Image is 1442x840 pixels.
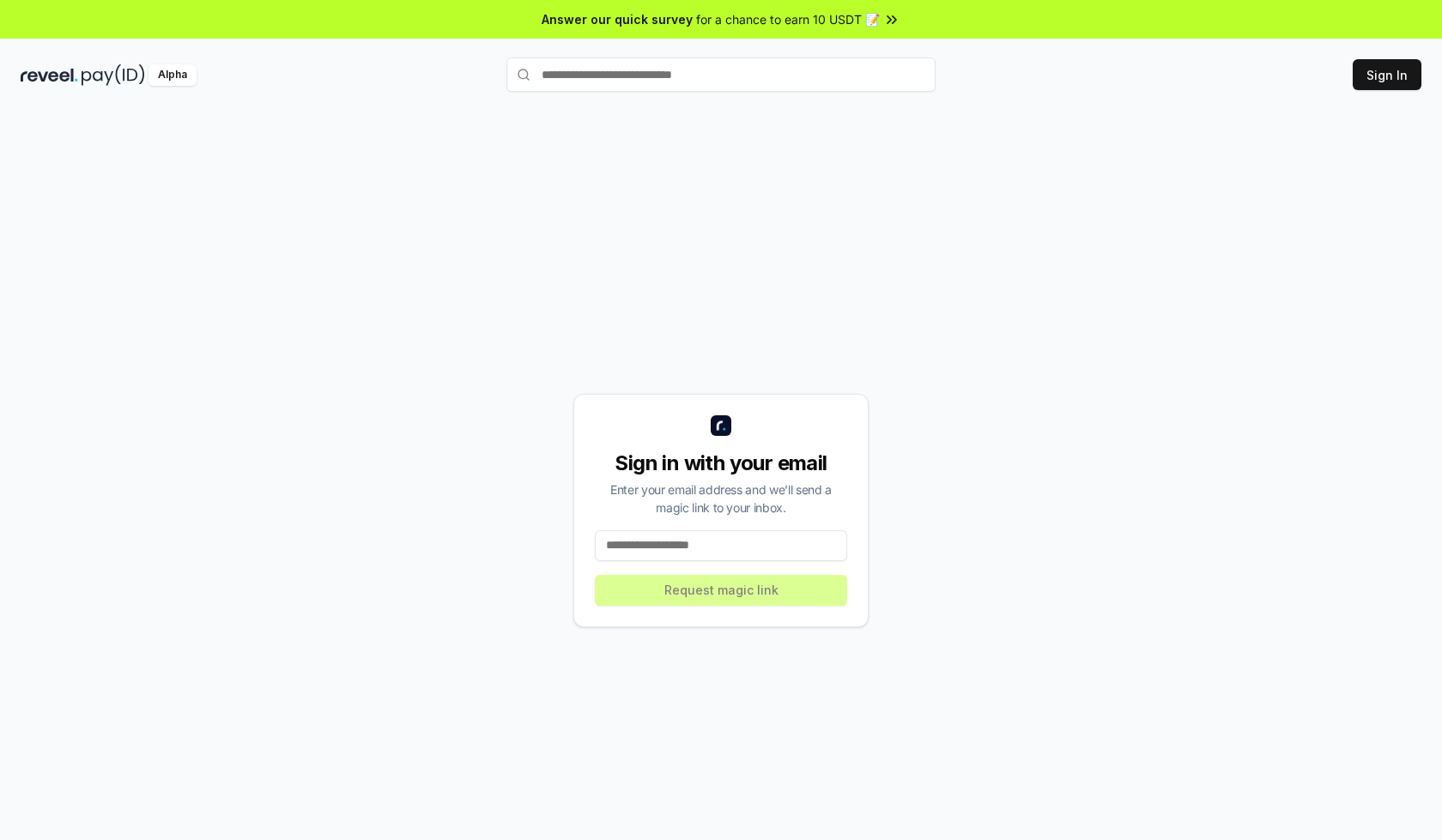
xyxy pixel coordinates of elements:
[711,415,731,436] img: logo_small
[21,64,78,86] img: reveel_dark
[82,64,145,86] img: pay_id
[595,450,847,477] div: Sign in with your email
[595,480,847,517] div: Enter your email address and we’ll send a magic link to your inbox.
[696,10,880,28] span: for a chance to earn 10 USDT 📝
[148,64,197,86] div: Alpha
[542,10,693,28] span: Answer our quick survey
[1353,59,1421,90] button: Sign In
